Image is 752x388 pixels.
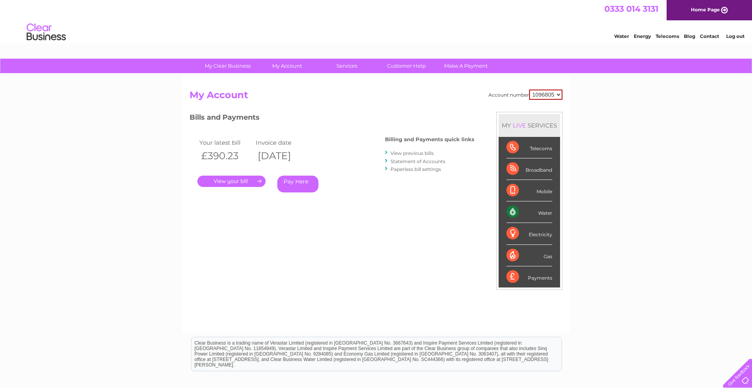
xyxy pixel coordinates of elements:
[634,33,651,39] a: Energy
[614,33,629,39] a: Water
[700,33,719,39] a: Contact
[197,137,254,148] td: Your latest bill
[499,114,560,137] div: MY SERVICES
[390,150,434,156] a: View previous bills
[656,33,679,39] a: Telecoms
[390,158,445,164] a: Statement of Accounts
[255,59,320,73] a: My Account
[506,158,552,180] div: Broadband
[511,122,528,129] div: LIVE
[488,90,562,100] div: Account number
[190,90,562,104] h2: My Account
[254,148,310,164] th: [DATE]
[197,148,254,164] th: £390.23
[604,4,658,14] a: 0333 014 3131
[277,176,318,192] a: Pay Here
[684,33,695,39] a: Blog
[506,245,552,266] div: Gas
[434,59,498,73] a: Make A Payment
[506,180,552,201] div: Mobile
[390,166,441,172] a: Paperless bill settings
[506,137,552,158] div: Telecoms
[197,176,266,187] a: .
[26,20,66,44] img: logo.png
[385,137,474,142] h4: Billing and Payments quick links
[195,59,260,73] a: My Clear Business
[315,59,379,73] a: Services
[374,59,439,73] a: Customer Help
[192,4,562,38] div: Clear Business is a trading name of Verastar Limited (registered in [GEOGRAPHIC_DATA] No. 3667643...
[190,112,474,126] h3: Bills and Payments
[726,33,745,39] a: Log out
[506,223,552,244] div: Electricity
[254,137,310,148] td: Invoice date
[506,266,552,287] div: Payments
[506,201,552,223] div: Water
